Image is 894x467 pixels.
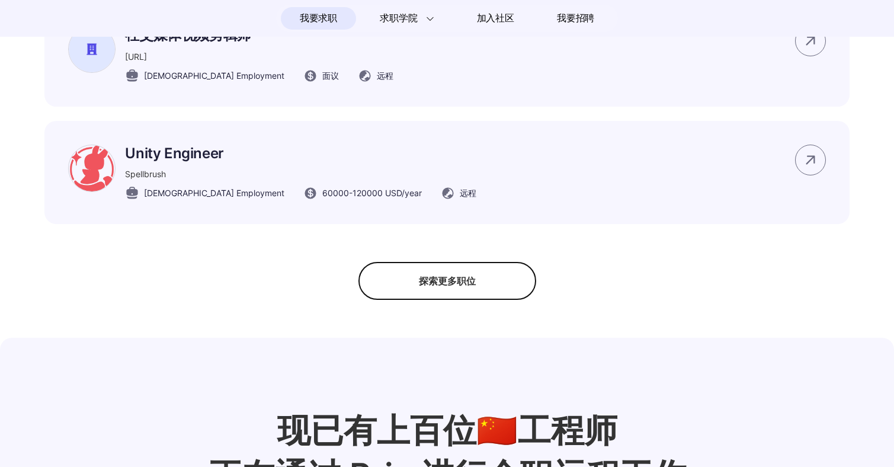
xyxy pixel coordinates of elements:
[144,187,284,199] span: [DEMOGRAPHIC_DATA] Employment
[557,11,594,25] span: 我要招聘
[477,9,514,28] span: 加入社区
[322,187,422,199] span: 60000 - 120000 USD /year
[125,169,166,179] span: Spellbrush
[144,69,284,82] span: [DEMOGRAPHIC_DATA] Employment
[377,69,393,82] span: 远程
[380,11,417,25] span: 求职学院
[125,52,147,62] span: [URL]
[460,187,476,199] span: 远程
[322,69,339,82] span: 面议
[125,145,476,162] p: Unity Engineer
[358,262,536,300] div: 探索更多职位
[300,9,337,28] span: 我要求职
